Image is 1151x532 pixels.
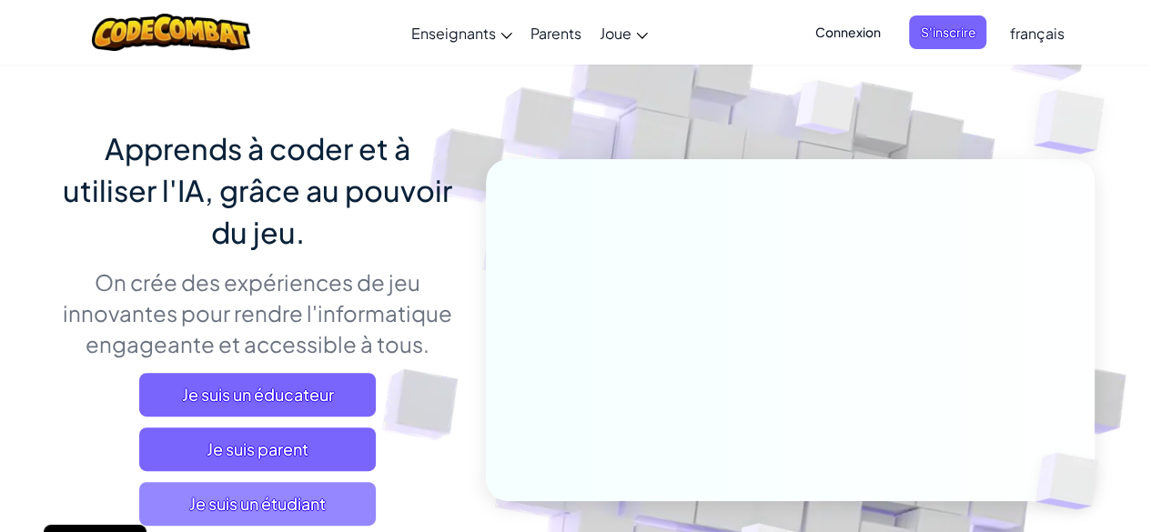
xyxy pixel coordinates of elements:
[909,15,986,49] button: S'inscrire
[402,8,521,57] a: Enseignants
[521,8,591,57] a: Parents
[411,24,496,43] span: Enseignants
[1009,24,1064,43] span: français
[761,45,892,180] img: Overlap cubes
[139,373,376,417] a: Je suis un éducateur
[92,14,251,51] img: CodeCombat logo
[1000,8,1073,57] a: français
[591,8,657,57] a: Joue
[63,130,452,250] span: Apprends à coder et à utiliser l'IA, grâce au pouvoir du jeu.
[803,15,891,49] button: Connexion
[139,427,376,471] a: Je suis parent
[57,266,459,359] p: On crée des expériences de jeu innovantes pour rendre l'informatique engageante et accessible à t...
[600,24,631,43] span: Joue
[139,482,376,526] button: Je suis un étudiant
